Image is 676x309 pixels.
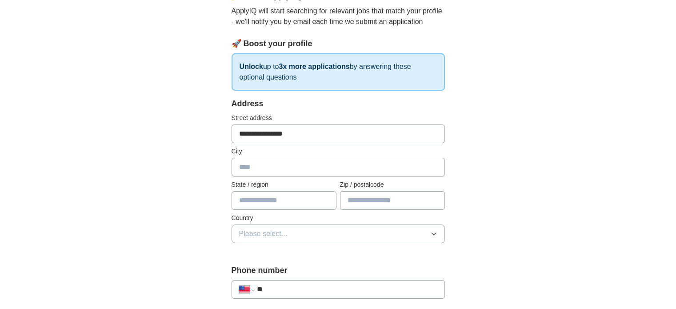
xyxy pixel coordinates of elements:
div: 🚀 Boost your profile [232,38,445,50]
strong: Unlock [240,63,263,70]
button: Please select... [232,225,445,243]
label: Street address [232,113,445,123]
label: Phone number [232,265,445,277]
label: Zip / postalcode [340,180,445,189]
label: State / region [232,180,336,189]
label: City [232,147,445,156]
p: up to by answering these optional questions [232,53,445,91]
label: Country [232,213,445,223]
strong: 3x more applications [279,63,349,70]
p: ApplyIQ will start searching for relevant jobs that match your profile - we'll notify you by emai... [232,6,445,27]
div: Address [232,98,445,110]
span: Please select... [239,229,288,239]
